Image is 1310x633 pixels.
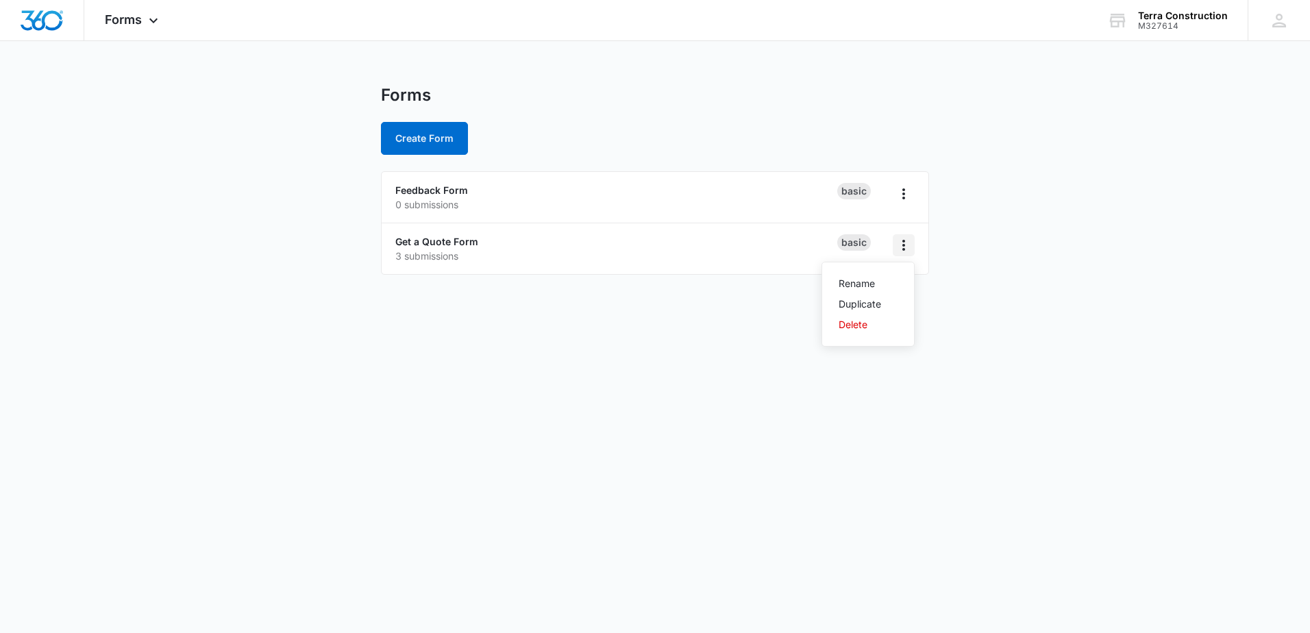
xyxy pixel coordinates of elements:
[395,236,478,247] a: Get a Quote Form
[1138,21,1228,31] div: account id
[395,197,837,212] p: 0 submissions
[893,183,915,205] button: Overflow Menu
[381,122,468,155] button: Create Form
[381,85,431,105] h1: Forms
[1138,10,1228,21] div: account name
[395,249,837,263] p: 3 submissions
[837,234,871,251] div: Basic
[105,12,142,27] span: Forms
[837,183,871,199] div: Basic
[893,234,915,256] button: Overflow Menu
[395,184,468,196] a: Feedback Form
